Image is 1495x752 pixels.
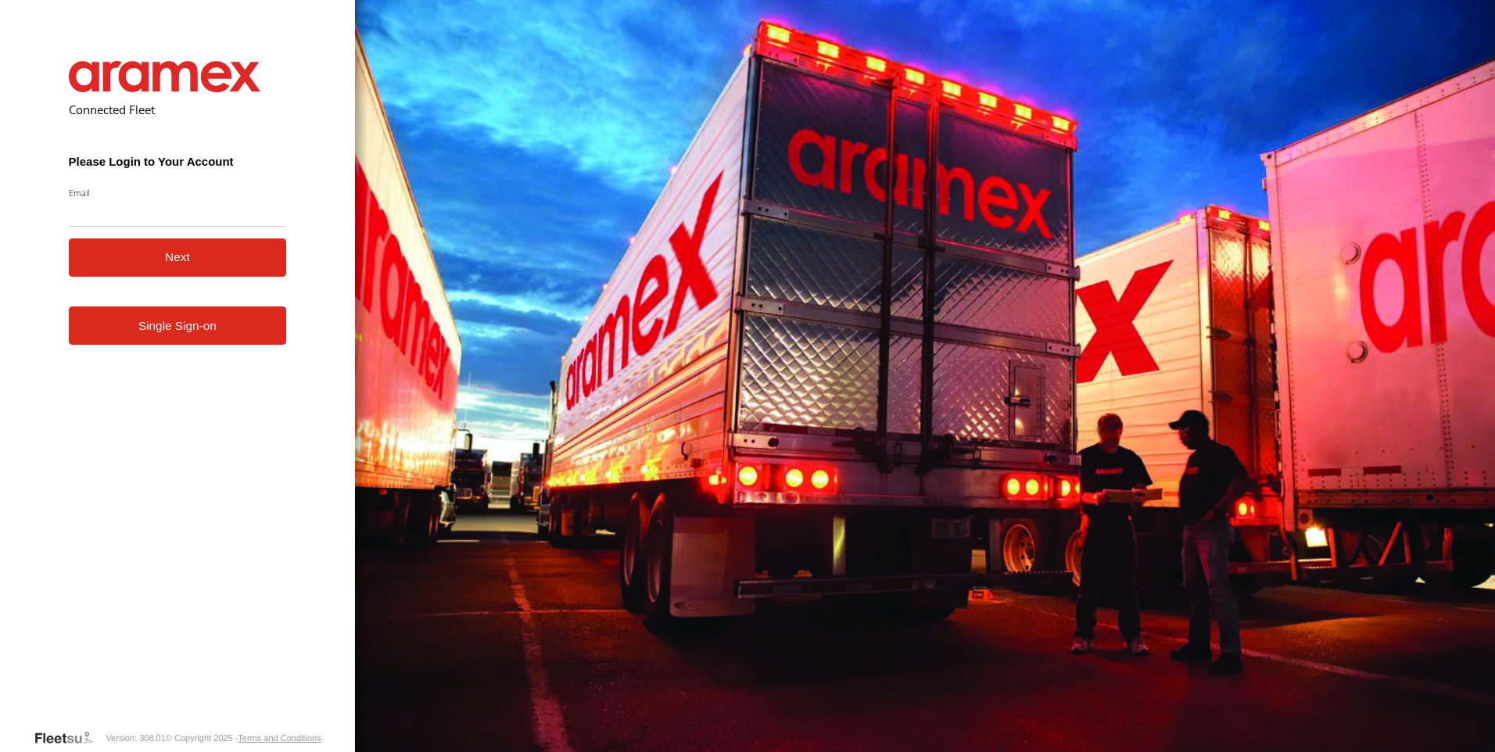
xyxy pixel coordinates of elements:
h2: Connected Fleet [69,102,287,117]
a: Visit our Website [34,730,106,746]
img: Aramex [69,61,261,92]
h3: Please Login to Your Account [69,155,287,168]
div: Version: 308.01 [106,733,165,743]
label: Email [69,187,287,199]
a: Single Sign-on [69,306,287,345]
a: Terms and Conditions [238,733,321,743]
div: © Copyright 2025 - [166,733,321,743]
button: Next [69,238,287,277]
